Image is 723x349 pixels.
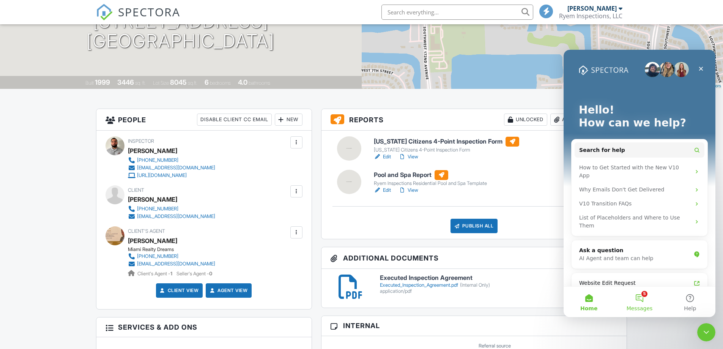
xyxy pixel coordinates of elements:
[188,80,197,86] span: sq.ft.
[321,109,627,131] h3: Reports
[159,287,199,294] a: Client View
[137,157,178,163] div: [PHONE_NUMBER]
[210,80,231,86] span: bedrooms
[96,109,312,131] h3: People
[128,145,177,156] div: [PERSON_NAME]
[380,282,618,288] div: Executed_Inspection_Agreement.pdf
[374,170,487,187] a: Pool and Spa Report Ryem Inspections Residential Pool and Spa Template
[137,206,178,212] div: [PHONE_NUMBER]
[399,153,418,161] a: View
[87,11,275,52] h1: [STREET_ADDRESS] [GEOGRAPHIC_DATA]
[135,80,146,86] span: sq. ft.
[137,261,215,267] div: [EMAIL_ADDRESS][DOMAIN_NAME]
[170,271,172,276] strong: 1
[117,78,134,86] div: 3446
[450,219,498,233] div: Publish All
[567,5,617,12] div: [PERSON_NAME]
[128,187,144,193] span: Client
[153,80,169,86] span: Lot Size
[374,147,519,153] div: [US_STATE] Citizens 4-Point Inspection Form
[564,50,715,317] iframe: Intercom live chat
[128,172,215,179] a: [URL][DOMAIN_NAME]
[374,137,519,153] a: [US_STATE] Citizens 4-Point Inspection Form [US_STATE] Citizens 4-Point Inspection Form
[137,165,215,171] div: [EMAIL_ADDRESS][DOMAIN_NAME]
[380,288,618,294] div: application/pdf
[170,78,187,86] div: 8045
[381,5,533,20] input: Search everything...
[128,164,215,172] a: [EMAIL_ADDRESS][DOMAIN_NAME]
[374,137,519,147] h6: [US_STATE] Citizens 4-Point Inspection Form
[176,271,212,276] span: Seller's Agent -
[95,78,110,86] div: 1999
[128,235,177,246] a: [PERSON_NAME]
[128,156,215,164] a: [PHONE_NUMBER]
[128,246,221,253] div: Miami Realty Dreams
[137,253,178,259] div: [PHONE_NUMBER]
[128,138,154,144] span: Inspector
[321,247,627,269] h3: Additional Documents
[399,186,418,194] a: View
[137,172,187,178] div: [URL][DOMAIN_NAME]
[238,78,247,86] div: 4.0
[374,170,487,180] h6: Pool and Spa Report
[137,213,215,220] div: [EMAIL_ADDRESS][DOMAIN_NAME]
[374,180,487,186] div: Ryem Inspections Residential Pool and Spa Template
[208,287,247,294] a: Agent View
[697,323,715,341] iframe: Intercom live chat
[128,260,215,268] a: [EMAIL_ADDRESS][DOMAIN_NAME]
[275,114,302,126] div: New
[96,4,113,21] img: The Best Home Inspection Software - Spectora
[96,10,180,26] a: SPECTORA
[128,228,165,234] span: Client's Agent
[128,205,215,213] a: [PHONE_NUMBER]
[205,78,209,86] div: 6
[249,80,270,86] span: bathrooms
[559,12,622,20] div: Ryem Inspections, LLC
[96,317,312,337] h3: Services & Add ons
[209,271,212,276] strong: 0
[374,186,391,194] a: Edit
[504,114,547,126] div: Unlocked
[128,253,215,260] a: [PHONE_NUMBER]
[85,80,94,86] span: Built
[321,316,627,336] h3: Internal
[460,282,490,288] span: (Internal Only)
[137,271,173,276] span: Client's Agent -
[374,153,391,161] a: Edit
[128,194,177,205] div: [PERSON_NAME]
[380,275,618,294] a: Executed Inspection Agreement Executed_Inspection_Agreement.pdf(Internal Only) application/pdf
[128,213,215,220] a: [EMAIL_ADDRESS][DOMAIN_NAME]
[380,275,618,281] h6: Executed Inspection Agreement
[550,114,587,126] div: Attach
[118,4,180,20] span: SPECTORA
[197,114,272,126] div: Disable Client CC Email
